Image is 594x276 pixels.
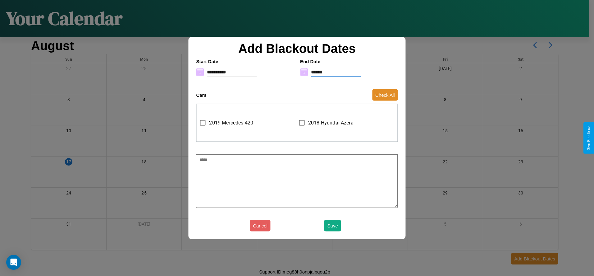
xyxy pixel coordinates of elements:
[587,125,591,151] div: Give Feedback
[193,41,401,55] h2: Add Blackout Dates
[209,119,253,127] span: 2019 Mercedes 420
[250,220,271,232] button: Cancel
[196,58,294,64] h4: Start Date
[324,220,341,232] button: Save
[196,92,206,98] h4: Cars
[372,89,398,101] button: Check All
[308,119,354,127] span: 2018 Hyundai Azera
[6,255,21,270] div: Open Intercom Messenger
[300,58,398,64] h4: End Date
